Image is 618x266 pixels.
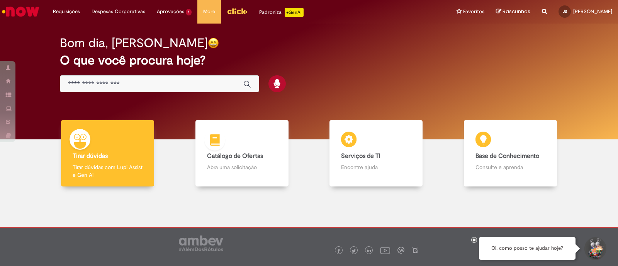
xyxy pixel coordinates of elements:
[259,8,304,17] div: Padroniza
[367,249,371,253] img: logo_footer_linkedin.png
[479,237,576,260] div: Oi, como posso te ajudar hoje?
[380,245,390,255] img: logo_footer_youtube.png
[573,8,612,15] span: [PERSON_NAME]
[157,8,184,15] span: Aprovações
[73,163,143,179] p: Tirar dúvidas com Lupi Assist e Gen Ai
[92,8,145,15] span: Despesas Corporativas
[53,8,80,15] span: Requisições
[208,37,219,49] img: happy-face.png
[175,120,309,187] a: Catálogo de Ofertas Abra uma solicitação
[412,247,419,254] img: logo_footer_naosei.png
[352,249,356,253] img: logo_footer_twitter.png
[1,4,41,19] img: ServiceNow
[443,120,578,187] a: Base de Conhecimento Consulte e aprenda
[309,120,443,187] a: Serviços de TI Encontre ajuda
[496,8,530,15] a: Rascunhos
[41,120,175,187] a: Tirar dúvidas Tirar dúvidas com Lupi Assist e Gen Ai
[60,36,208,50] h2: Bom dia, [PERSON_NAME]
[563,9,567,14] span: JS
[179,236,223,251] img: logo_footer_ambev_rotulo_gray.png
[341,152,380,160] b: Serviços de TI
[207,152,263,160] b: Catálogo de Ofertas
[203,8,215,15] span: More
[227,5,248,17] img: click_logo_yellow_360x200.png
[475,152,539,160] b: Base de Conhecimento
[341,163,411,171] p: Encontre ajuda
[583,237,606,260] button: Iniciar Conversa de Suporte
[60,54,558,67] h2: O que você procura hoje?
[337,249,341,253] img: logo_footer_facebook.png
[463,8,484,15] span: Favoritos
[285,8,304,17] p: +GenAi
[186,9,192,15] span: 1
[475,163,545,171] p: Consulte e aprenda
[73,152,108,160] b: Tirar dúvidas
[503,8,530,15] span: Rascunhos
[397,247,404,254] img: logo_footer_workplace.png
[207,163,277,171] p: Abra uma solicitação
